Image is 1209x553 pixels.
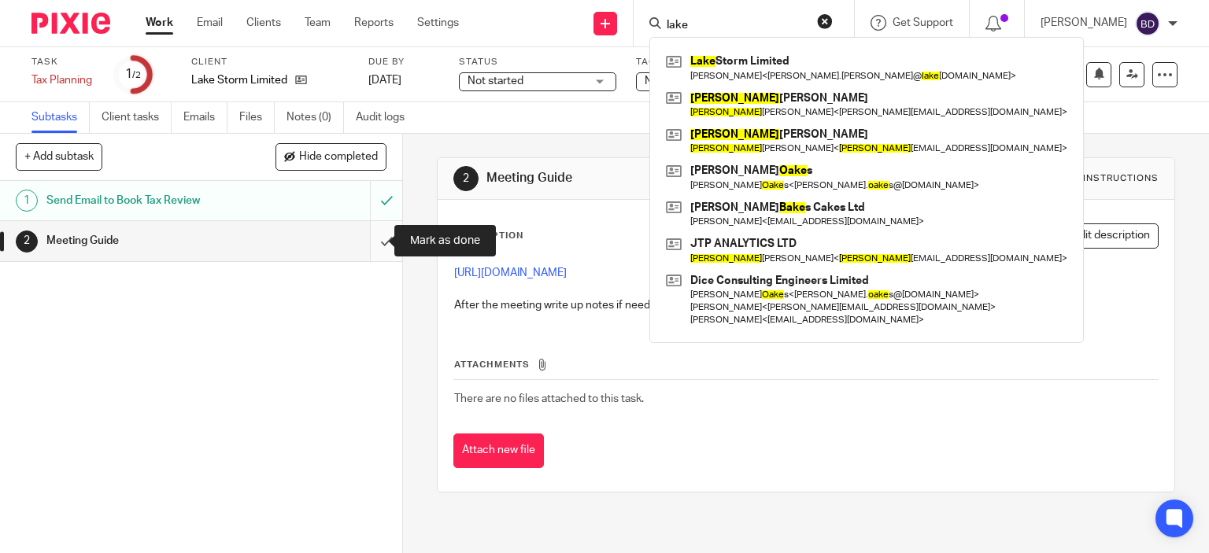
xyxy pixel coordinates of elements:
span: Attachments [454,360,530,369]
a: Email [197,15,223,31]
label: Client [191,56,349,68]
a: Emails [183,102,227,133]
div: 2 [16,230,38,253]
span: Hide completed [299,151,378,164]
input: Search [665,19,807,33]
a: Settings [417,15,459,31]
a: Audit logs [356,102,416,133]
img: svg%3E [1135,11,1160,36]
div: 2 [453,166,479,191]
a: Team [305,15,331,31]
div: Tax Planning [31,72,94,88]
button: Clear [817,13,833,29]
h1: Meeting Guide [46,229,252,253]
p: After the meeting write up notes if needed. [454,297,1159,313]
span: [DATE] [368,75,401,86]
h1: Meeting Guide [486,170,839,186]
p: [PERSON_NAME] [1041,15,1127,31]
span: There are no files attached to this task. [454,393,644,404]
span: No tags selected [645,76,728,87]
img: Pixie [31,13,110,34]
button: Hide completed [275,143,386,170]
label: Tags [636,56,793,68]
a: Subtasks [31,102,90,133]
a: Work [146,15,173,31]
div: 1 [16,190,38,212]
a: Files [239,102,275,133]
button: Attach new file [453,433,544,469]
div: 1 [125,65,141,83]
p: Lake Storm Limited [191,72,287,88]
p: Description [453,230,523,242]
a: Clients [246,15,281,31]
span: Get Support [893,17,953,28]
label: Due by [368,56,439,68]
a: Notes (0) [287,102,344,133]
span: Not started [468,76,523,87]
div: Instructions [1083,172,1159,185]
a: Client tasks [102,102,172,133]
button: Edit description [1048,223,1159,249]
label: Task [31,56,94,68]
label: Status [459,56,616,68]
a: [URL][DOMAIN_NAME] [454,267,567,278]
h1: Send Email to Book Tax Review [46,189,252,212]
a: Reports [354,15,394,31]
button: + Add subtask [16,143,102,170]
small: /2 [132,71,141,79]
